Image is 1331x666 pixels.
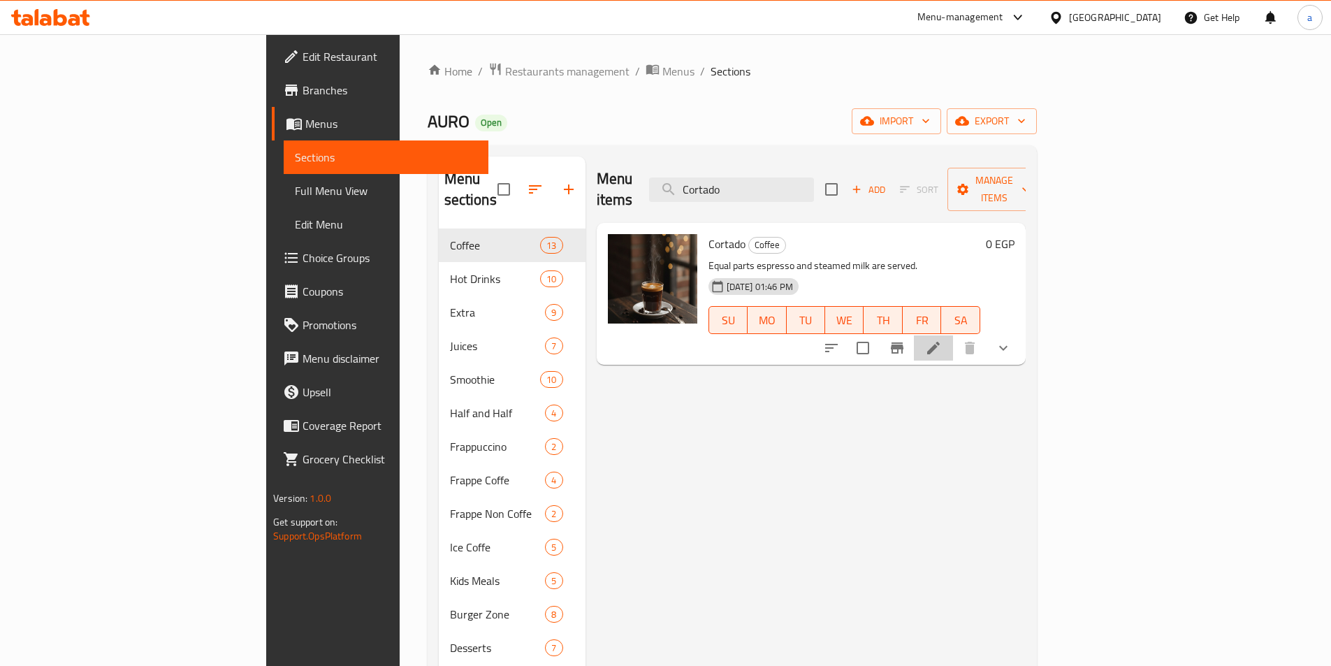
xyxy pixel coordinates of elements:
span: Frappe Coffe [450,472,546,488]
span: Select to update [848,333,878,363]
span: Select all sections [489,175,518,204]
span: Frappe Non Coffe [450,505,546,522]
span: Coffee [450,237,541,254]
span: Add item [846,179,891,201]
a: Menus [646,62,694,80]
span: 5 [546,574,562,588]
button: Manage items [947,168,1041,211]
a: Edit Menu [284,208,488,241]
span: Juices [450,338,546,354]
a: Support.OpsPlatform [273,527,362,545]
span: Coupons [303,283,477,300]
button: MO [748,306,786,334]
span: Menus [662,63,694,80]
div: items [540,371,562,388]
button: WE [825,306,864,334]
button: FR [903,306,941,334]
span: 7 [546,340,562,353]
span: 9 [546,306,562,319]
span: Desserts [450,639,546,656]
div: Hot Drinks10 [439,262,586,296]
div: Desserts7 [439,631,586,665]
span: Edit Menu [295,216,477,233]
div: items [545,572,562,589]
a: Menu disclaimer [272,342,488,375]
a: Grocery Checklist [272,442,488,476]
div: items [545,606,562,623]
div: Frappe Non Coffe2 [439,497,586,530]
span: Sort sections [518,173,552,206]
span: Ice Coffe [450,539,546,556]
nav: breadcrumb [428,62,1037,80]
span: Kids Meals [450,572,546,589]
input: search [649,178,814,202]
div: Burger Zone [450,606,546,623]
div: Coffee13 [439,229,586,262]
span: 4 [546,407,562,420]
span: 10 [541,373,562,386]
h6: 0 EGP [986,234,1014,254]
span: Select section first [891,179,947,201]
div: items [545,505,562,522]
span: Edit Restaurant [303,48,477,65]
div: Burger Zone8 [439,598,586,631]
span: Hot Drinks [450,270,541,287]
li: / [700,63,705,80]
span: Frappuccino [450,438,546,455]
span: 13 [541,239,562,252]
div: items [540,237,562,254]
a: Sections [284,140,488,174]
span: 2 [546,507,562,521]
span: [DATE] 01:46 PM [721,280,799,294]
img: Cortado [608,234,697,324]
span: 1.0.0 [310,489,331,507]
div: [GEOGRAPHIC_DATA] [1069,10,1161,25]
span: export [958,113,1026,130]
span: Sections [711,63,750,80]
button: SA [941,306,980,334]
button: SU [708,306,748,334]
span: WE [831,310,858,331]
span: Smoothie [450,371,541,388]
a: Branches [272,73,488,107]
span: TH [869,310,896,331]
span: SA [947,310,974,331]
div: Coffee [748,237,786,254]
div: Juices7 [439,329,586,363]
button: Branch-specific-item [880,331,914,365]
span: Half and Half [450,405,546,421]
span: 4 [546,474,562,487]
a: Coverage Report [272,409,488,442]
span: TU [792,310,820,331]
a: Full Menu View [284,174,488,208]
button: sort-choices [815,331,848,365]
a: Menus [272,107,488,140]
div: items [545,304,562,321]
div: Smoothie10 [439,363,586,396]
button: delete [953,331,987,365]
div: Menu-management [917,9,1003,26]
button: export [947,108,1037,134]
div: Kids Meals5 [439,564,586,598]
span: Extra [450,304,546,321]
span: Menu disclaimer [303,350,477,367]
span: Manage items [959,172,1030,207]
span: MO [753,310,780,331]
div: items [545,472,562,488]
div: Open [475,115,507,131]
span: Open [475,117,507,129]
div: Frappuccino2 [439,430,586,463]
button: Add [846,179,891,201]
span: Version: [273,489,307,507]
span: Grocery Checklist [303,451,477,468]
span: SU [715,310,742,331]
span: Restaurants management [505,63,630,80]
